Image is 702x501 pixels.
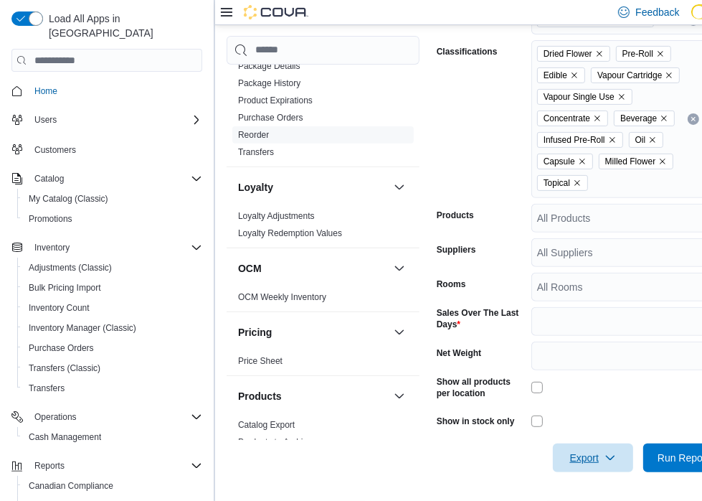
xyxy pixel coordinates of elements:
button: Users [6,110,208,130]
button: Remove Capsule from selection in this group [578,157,587,166]
span: Pre-Roll [622,47,653,61]
span: Transfers [238,146,274,158]
a: Inventory Manager (Classic) [23,319,142,337]
span: Inventory [34,242,70,253]
label: Rooms [437,278,466,290]
label: Show in stock only [437,416,515,427]
span: Promotions [23,210,202,228]
h3: Pricing [238,325,272,340]
span: Catalog Export [238,419,295,431]
span: Feedback [635,5,679,19]
a: Adjustments (Classic) [23,259,118,276]
button: Inventory [29,239,75,256]
a: Canadian Compliance [23,477,119,495]
button: Remove Vapour Single Use from selection in this group [617,93,626,101]
span: Products to Archive [238,436,312,448]
span: Milled Flower [599,154,674,169]
button: Remove Oil from selection in this group [648,136,657,144]
span: Vapour Cartridge [591,67,680,83]
button: Canadian Compliance [17,476,208,496]
h3: OCM [238,261,262,276]
span: Users [34,114,57,126]
span: Oil [635,133,646,147]
button: Users [29,111,62,128]
a: Package History [238,78,300,88]
a: OCM Weekly Inventory [238,292,326,302]
div: Products [227,416,419,456]
button: Remove Beverage from selection in this group [660,114,668,123]
a: Bulk Pricing Import [23,279,107,296]
span: Inventory [29,239,202,256]
span: Adjustments (Classic) [29,262,112,273]
span: Dried Flower [537,46,610,62]
span: Operations [29,408,202,426]
span: Infused Pre-Roll [544,133,605,147]
button: Remove Vapour Cartridge from selection in this group [665,71,673,80]
span: Milled Flower [605,154,656,169]
a: Price Sheet [238,356,283,366]
label: Products [437,210,474,221]
span: Promotions [29,213,72,225]
button: Inventory Manager (Classic) [17,318,208,338]
span: Customers [34,144,76,156]
span: Vapour Single Use [544,90,615,104]
a: Transfers [238,147,274,157]
span: Capsule [537,154,593,169]
label: Net Weight [437,347,481,359]
span: Users [29,111,202,128]
span: Purchase Orders [23,340,202,357]
span: Price Sheet [238,355,283,367]
button: Loyalty [391,179,408,196]
button: My Catalog (Classic) [17,189,208,209]
span: Capsule [544,154,575,169]
span: Purchase Orders [238,112,303,123]
button: Remove Milled Flower from selection in this group [658,157,667,166]
span: Home [34,85,57,97]
button: Catalog [6,169,208,189]
button: Catalog [29,170,70,187]
button: Customers [6,139,208,159]
button: Transfers (Classic) [17,358,208,378]
a: Product Expirations [238,95,313,106]
button: Remove Topical from selection in this group [573,179,582,187]
span: Home [29,82,202,100]
span: Transfers [29,383,65,394]
span: Cash Management [23,429,202,446]
span: Infused Pre-Roll [537,132,623,148]
button: Reports [29,457,70,474]
span: Reorder [238,129,269,141]
button: Inventory [6,238,208,258]
a: Loyalty Adjustments [238,211,315,221]
span: Package Details [238,60,300,72]
span: Pre-Roll [616,46,671,62]
span: Loyalty Redemption Values [238,228,342,239]
span: Adjustments (Classic) [23,259,202,276]
a: Catalog Export [238,420,295,430]
button: Loyalty [238,180,388,195]
span: Topical [544,176,570,190]
a: Transfers (Classic) [23,360,106,377]
a: My Catalog (Classic) [23,190,114,207]
span: Operations [34,411,77,423]
a: Loyalty Redemption Values [238,228,342,238]
button: Remove Edible from selection in this group [570,71,579,80]
button: Home [6,80,208,101]
span: Catalog [34,173,64,184]
span: Purchase Orders [29,342,94,354]
span: Concentrate [537,111,608,126]
span: Export [561,444,625,472]
span: OCM Weekly Inventory [238,291,326,303]
a: Transfers [23,380,70,397]
span: My Catalog (Classic) [29,193,108,205]
button: Inventory Count [17,298,208,318]
span: Cash Management [29,431,101,443]
button: OCM [238,261,388,276]
span: Reports [29,457,202,474]
span: Product Expirations [238,95,313,106]
span: Concentrate [544,111,590,126]
span: Loyalty Adjustments [238,210,315,222]
button: Transfers [17,378,208,398]
span: Transfers (Classic) [23,360,202,377]
span: Oil [629,132,664,148]
span: Transfers [23,380,202,397]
